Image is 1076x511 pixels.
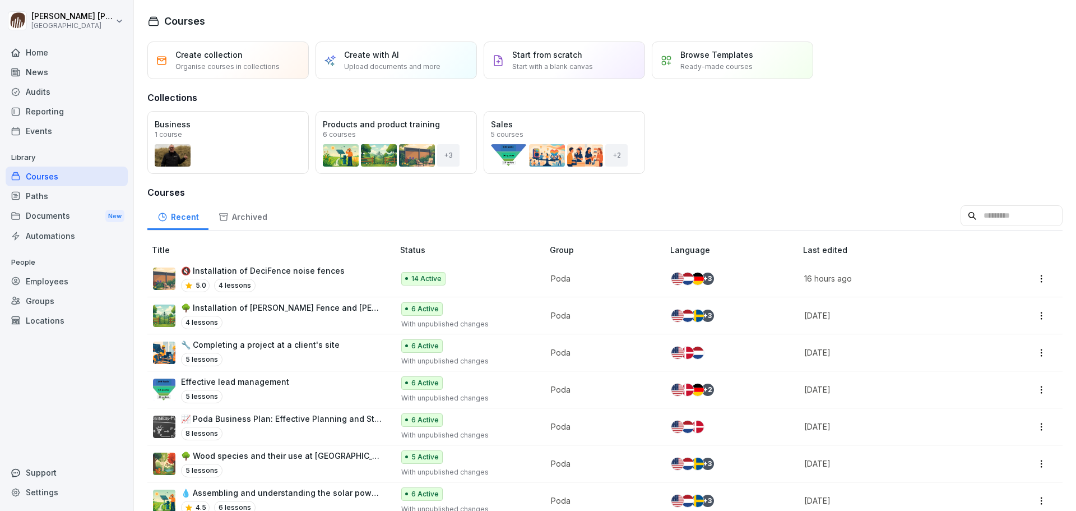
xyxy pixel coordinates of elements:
p: Language [670,244,799,256]
p: [DATE] [804,384,983,395]
h3: Courses [147,186,1063,199]
div: + 2 [605,144,628,167]
img: ii4te864lx8a59yyzo957qwk.png [153,379,175,401]
p: 6 courses [323,131,356,138]
p: Business [155,118,302,130]
div: + 3 [437,144,460,167]
img: se.svg [692,310,704,322]
a: News [6,62,128,82]
div: Documents [6,206,128,227]
p: 5 courses [491,131,523,138]
p: Upload documents and more [344,62,440,72]
img: nl.svg [681,273,694,285]
img: jizd591trzcmgkwg7phjhdyp.png [153,305,175,327]
p: 5 lessons [181,464,222,477]
p: Create collection [175,49,243,61]
img: us.svg [671,421,684,433]
p: Start with a blank canvas [512,62,593,72]
a: Settings [6,482,128,502]
div: + 2 [702,384,714,396]
p: Status [400,244,545,256]
a: Archived [208,201,277,230]
a: Home [6,43,128,62]
p: [DATE] [804,458,983,469]
img: us.svg [671,384,684,396]
img: dk.svg [692,421,704,433]
p: 6 Active [411,341,439,351]
p: Create with AI [344,49,399,61]
p: Poda [551,273,652,284]
p: With unpublished changes [401,467,532,477]
img: us.svg [671,495,684,507]
div: Reporting [6,102,128,121]
p: 🔧 Completing a project at a client's site [181,339,340,351]
p: Products and product training [323,118,470,130]
p: [DATE] [804,495,983,507]
a: Automations [6,226,128,246]
p: With unpublished changes [401,356,532,366]
img: nl.svg [681,458,694,470]
img: se.svg [692,495,704,507]
p: Poda [551,347,652,358]
div: Support [6,463,128,482]
img: de.svg [692,273,704,285]
p: Last edited [803,244,996,256]
div: + 3 [702,495,714,507]
div: Events [6,121,128,141]
p: [DATE] [804,347,983,358]
p: Browse Templates [680,49,753,61]
p: 6 Active [411,489,439,499]
p: Library [6,149,128,167]
p: Poda [551,384,652,395]
img: nl.svg [692,347,704,359]
p: [GEOGRAPHIC_DATA] [31,22,113,30]
p: 5 Active [411,452,439,462]
img: se.svg [692,458,704,470]
p: Sales [491,118,638,130]
p: Poda [551,310,652,321]
p: Start from scratch [512,49,582,61]
p: With unpublished changes [401,430,532,440]
a: Recent [147,201,208,230]
p: 🌳 Wood species and their use at [GEOGRAPHIC_DATA] [181,450,382,462]
img: thgb2mx0bhcepjhojq3x82qb.png [153,268,175,290]
p: 1 course [155,131,182,138]
img: us.svg [671,273,684,285]
a: Employees [6,271,128,291]
p: 🌳 Installation of [PERSON_NAME] Fence and [PERSON_NAME][GEOGRAPHIC_DATA] [181,302,382,314]
p: Ready-made courses [680,62,753,72]
img: us.svg [671,347,684,359]
a: Locations [6,311,128,330]
a: Business1 course [147,111,309,174]
a: DocumentsNew [6,206,128,227]
p: With unpublished changes [401,393,532,403]
p: 5.0 [196,280,206,291]
div: New [105,210,124,223]
img: nl.svg [681,421,694,433]
a: Audits [6,82,128,102]
img: dk.svg [681,384,694,396]
p: 📈 Poda Business Plan: Effective Planning and Strategy [181,413,382,425]
img: wy6jvvzx1dplnljbx559lfsf.png [153,416,175,438]
p: 4 lessons [214,279,256,292]
img: dk.svg [681,347,694,359]
p: 6 Active [411,415,439,425]
a: Groups [6,291,128,311]
p: Organise courses in collections [175,62,280,72]
div: + 3 [702,273,714,285]
p: Poda [551,458,652,469]
img: de.svg [692,384,704,396]
p: 16 hours ago [804,273,983,284]
p: 8 lessons [181,427,222,440]
a: Courses [6,167,128,186]
p: Title [152,244,396,256]
img: d7emgzj6kk9eqhpx81vf2kik.png [153,342,175,364]
p: 14 Active [411,274,442,284]
img: nl.svg [681,495,694,507]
